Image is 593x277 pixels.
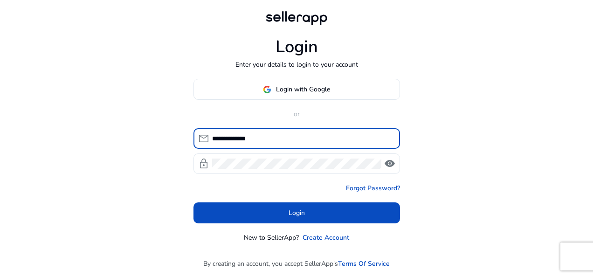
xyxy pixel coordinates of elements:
[276,37,318,57] h1: Login
[193,109,400,119] p: or
[289,208,305,218] span: Login
[263,85,271,94] img: google-logo.svg
[276,84,330,94] span: Login with Google
[198,133,209,144] span: mail
[384,158,395,169] span: visibility
[338,259,390,269] a: Terms Of Service
[244,233,299,242] p: New to SellerApp?
[198,158,209,169] span: lock
[193,202,400,223] button: Login
[193,79,400,100] button: Login with Google
[235,60,358,69] p: Enter your details to login to your account
[303,233,349,242] a: Create Account
[346,183,400,193] a: Forgot Password?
